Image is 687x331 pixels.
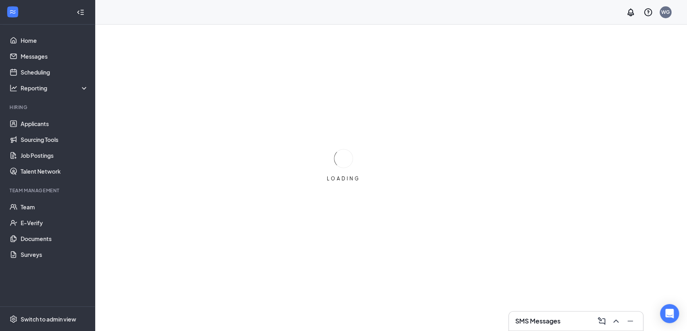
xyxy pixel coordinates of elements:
[611,316,621,326] svg: ChevronUp
[626,316,635,326] svg: Minimize
[21,247,88,262] a: Surveys
[10,315,17,323] svg: Settings
[10,104,87,111] div: Hiring
[10,187,87,194] div: Team Management
[10,84,17,92] svg: Analysis
[9,8,17,16] svg: WorkstreamLogo
[77,8,84,16] svg: Collapse
[21,64,88,80] a: Scheduling
[21,116,88,132] a: Applicants
[597,316,606,326] svg: ComposeMessage
[624,315,637,327] button: Minimize
[643,8,653,17] svg: QuestionInfo
[21,147,88,163] a: Job Postings
[21,199,88,215] a: Team
[21,231,88,247] a: Documents
[21,48,88,64] a: Messages
[595,315,608,327] button: ComposeMessage
[661,9,670,15] div: WG
[515,317,560,325] h3: SMS Messages
[21,84,89,92] div: Reporting
[660,304,679,323] div: Open Intercom Messenger
[21,33,88,48] a: Home
[21,132,88,147] a: Sourcing Tools
[21,163,88,179] a: Talent Network
[324,175,363,182] div: LOADING
[21,215,88,231] a: E-Verify
[21,315,76,323] div: Switch to admin view
[610,315,622,327] button: ChevronUp
[626,8,635,17] svg: Notifications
